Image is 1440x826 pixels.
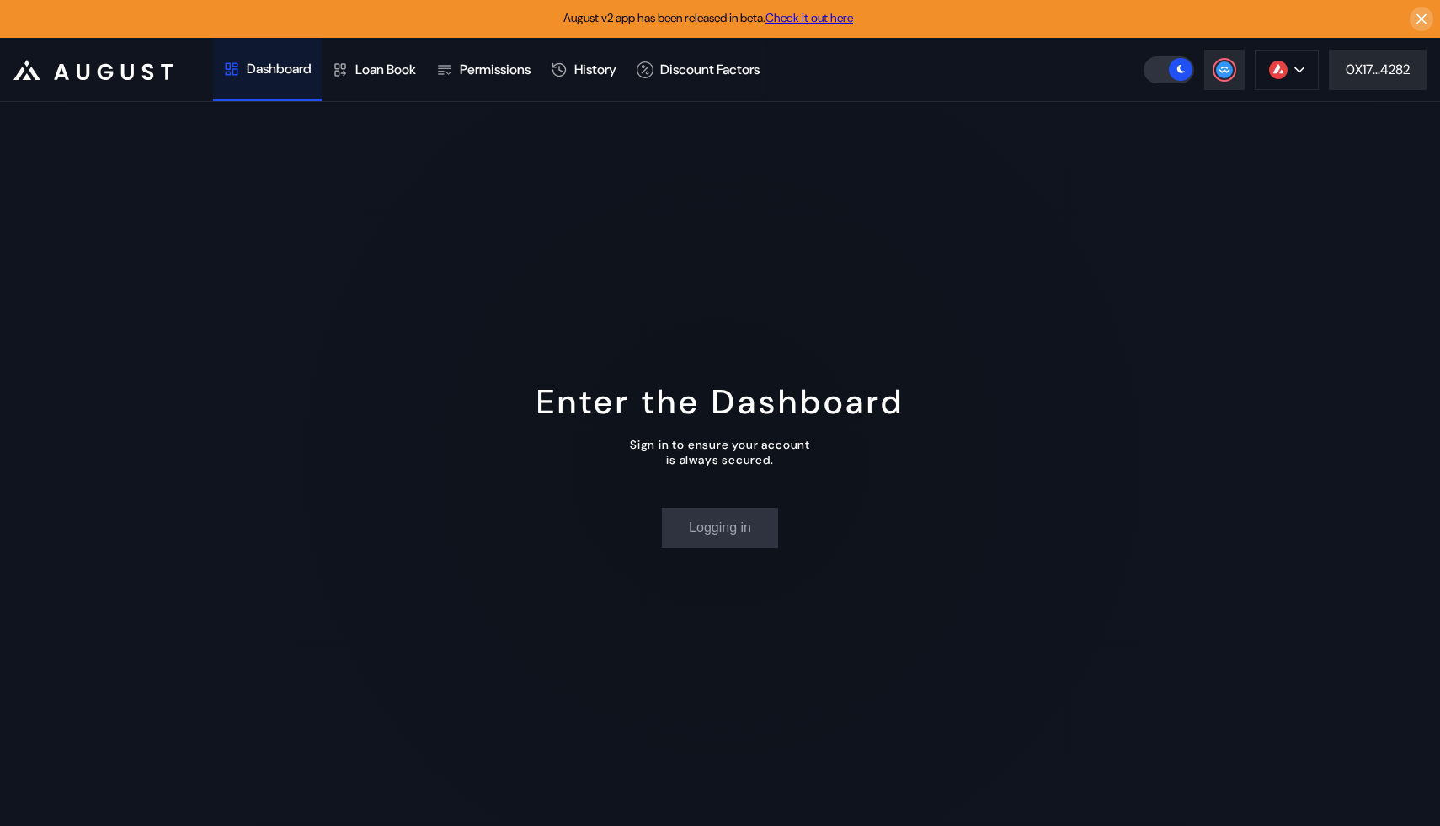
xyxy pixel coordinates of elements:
[662,508,778,548] button: Logging in
[574,61,616,78] div: History
[627,39,770,101] a: Discount Factors
[247,60,312,77] div: Dashboard
[460,61,531,78] div: Permissions
[630,437,810,467] div: Sign in to ensure your account is always secured.
[1269,61,1288,79] img: chain logo
[1255,50,1319,90] button: chain logo
[536,380,904,424] div: Enter the Dashboard
[322,39,426,101] a: Loan Book
[563,10,853,25] span: August v2 app has been released in beta.
[765,10,853,25] a: Check it out here
[213,39,322,101] a: Dashboard
[426,39,541,101] a: Permissions
[355,61,416,78] div: Loan Book
[541,39,627,101] a: History
[660,61,760,78] div: Discount Factors
[1329,50,1427,90] button: 0X17...4282
[1346,61,1410,78] div: 0X17...4282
